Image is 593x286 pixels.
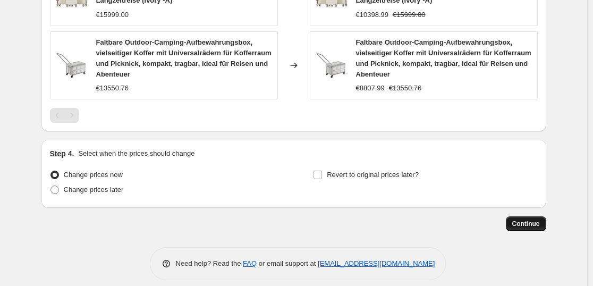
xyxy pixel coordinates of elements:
[512,220,540,228] span: Continue
[318,259,435,267] a: [EMAIL_ADDRESS][DOMAIN_NAME]
[96,10,129,20] div: €15999.00
[356,10,388,20] div: €10398.99
[56,49,88,81] img: 51hOzAmInbL_80x.jpg
[96,38,272,78] span: Faltbare Outdoor-Camping-Aufbewahrungsbox, vielseitiger Koffer mit Universalrädern für Kofferraum...
[64,186,124,194] span: Change prices later
[356,38,531,78] span: Faltbare Outdoor-Camping-Aufbewahrungsbox, vielseitiger Koffer mit Universalrädern für Kofferraum...
[327,171,419,179] span: Revert to original prices later?
[243,259,257,267] a: FAQ
[316,49,348,81] img: 51hOzAmInbL_80x.jpg
[176,259,243,267] span: Need help? Read the
[78,148,194,159] p: Select when the prices should change
[356,83,385,94] div: €8807.99
[506,216,546,231] button: Continue
[96,83,129,94] div: €13550.76
[393,10,425,20] strike: €15999.00
[389,83,421,94] strike: €13550.76
[257,259,318,267] span: or email support at
[64,171,123,179] span: Change prices now
[50,148,74,159] h2: Step 4.
[50,108,79,123] nav: Pagination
